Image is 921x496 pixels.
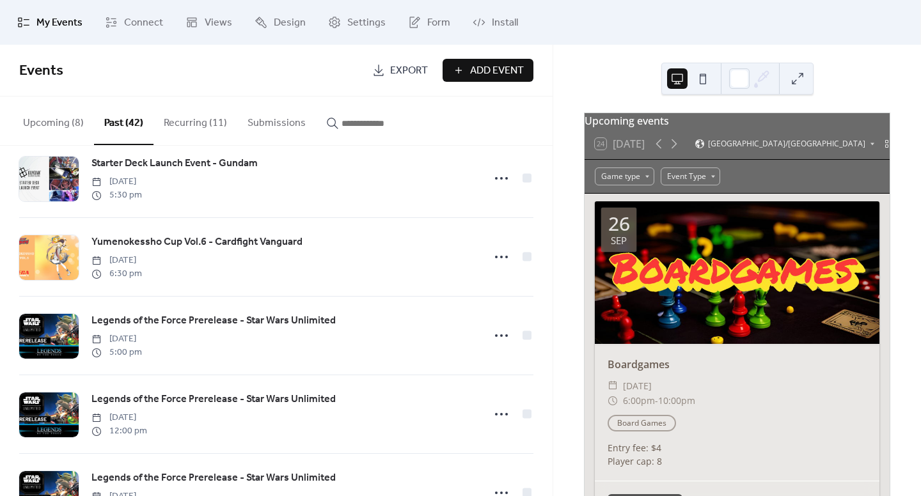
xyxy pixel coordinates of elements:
[623,378,652,394] span: [DATE]
[390,63,428,79] span: Export
[470,63,524,79] span: Add Event
[237,97,316,144] button: Submissions
[608,393,618,408] div: ​
[8,5,92,40] a: My Events
[153,97,237,144] button: Recurring (11)
[585,113,890,128] div: Upcoming events
[205,15,232,31] span: Views
[91,470,336,486] a: Legends of the Force Prerelease - Star Wars Unlimited
[608,378,618,394] div: ​
[91,267,142,281] span: 6:30 pm
[595,441,879,468] div: Entry fee: $4 Player cap: 8
[91,156,258,171] span: Starter Deck Launch Event - Gundam
[91,313,336,329] span: Legends of the Force Prerelease - Star Wars Unlimited
[363,59,437,82] a: Export
[19,57,63,85] span: Events
[36,15,83,31] span: My Events
[91,391,336,408] a: Legends of the Force Prerelease - Star Wars Unlimited
[443,59,533,82] button: Add Event
[595,357,879,372] div: Boardgames
[492,15,518,31] span: Install
[319,5,395,40] a: Settings
[91,313,336,329] a: Legends of the Force Prerelease - Star Wars Unlimited
[124,15,163,31] span: Connect
[347,15,386,31] span: Settings
[91,234,303,251] a: Yumenokessho Cup Vol.6 - Cardfight Vanguard
[91,235,303,250] span: Yumenokessho Cup Vol.6 - Cardfight Vanguard
[13,97,94,144] button: Upcoming (8)
[463,5,528,40] a: Install
[245,5,315,40] a: Design
[398,5,460,40] a: Form
[611,236,627,245] div: Sep
[91,424,147,438] span: 12:00 pm
[655,393,658,408] span: -
[608,214,630,233] div: 26
[91,470,336,486] span: Legends of the Force Prerelease - Star Wars Unlimited
[94,97,153,145] button: Past (42)
[91,189,142,202] span: 5:30 pm
[91,254,142,267] span: [DATE]
[708,140,865,148] span: [GEOGRAPHIC_DATA]/[GEOGRAPHIC_DATA]
[91,411,147,424] span: [DATE]
[95,5,173,40] a: Connect
[658,393,695,408] span: 10:00pm
[274,15,306,31] span: Design
[91,332,142,346] span: [DATE]
[427,15,450,31] span: Form
[91,346,142,359] span: 5:00 pm
[91,175,142,189] span: [DATE]
[176,5,242,40] a: Views
[623,393,655,408] span: 6:00pm
[91,155,258,172] a: Starter Deck Launch Event - Gundam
